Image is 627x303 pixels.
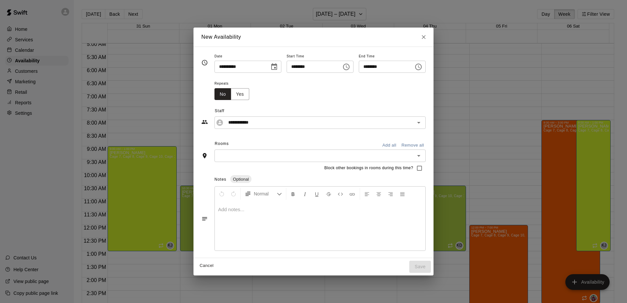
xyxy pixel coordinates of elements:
[340,60,353,73] button: Choose time, selected time is 6:45 AM
[201,215,208,222] svg: Notes
[288,188,299,200] button: Format Bold
[231,88,249,100] button: Yes
[414,118,423,127] button: Open
[311,188,322,200] button: Format Underline
[254,191,277,197] span: Normal
[196,261,217,271] button: Cancel
[287,52,354,61] span: Start Time
[412,60,425,73] button: Choose time, selected time is 7:15 AM
[215,106,426,116] span: Staff
[201,119,208,125] svg: Staff
[347,188,358,200] button: Insert Link
[400,140,426,151] button: Remove all
[214,88,231,100] button: No
[359,52,426,61] span: End Time
[215,141,229,146] span: Rooms
[324,165,413,172] span: Block other bookings in rooms during this time?
[385,188,396,200] button: Right Align
[335,188,346,200] button: Insert Code
[216,188,227,200] button: Undo
[361,188,373,200] button: Left Align
[228,188,239,200] button: Redo
[214,79,254,88] span: Repeats
[201,152,208,159] svg: Rooms
[323,188,334,200] button: Format Strikethrough
[373,188,384,200] button: Center Align
[397,188,408,200] button: Justify Align
[214,52,281,61] span: Date
[201,33,241,41] h6: New Availability
[379,140,400,151] button: Add all
[414,151,423,160] button: Open
[268,60,281,73] button: Choose date, selected date is Sep 4, 2025
[214,88,249,100] div: outlined button group
[299,188,311,200] button: Format Italics
[242,188,285,200] button: Formatting Options
[201,59,208,66] svg: Timing
[214,177,226,182] span: Notes
[230,177,251,182] span: Optional
[418,31,430,43] button: Close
